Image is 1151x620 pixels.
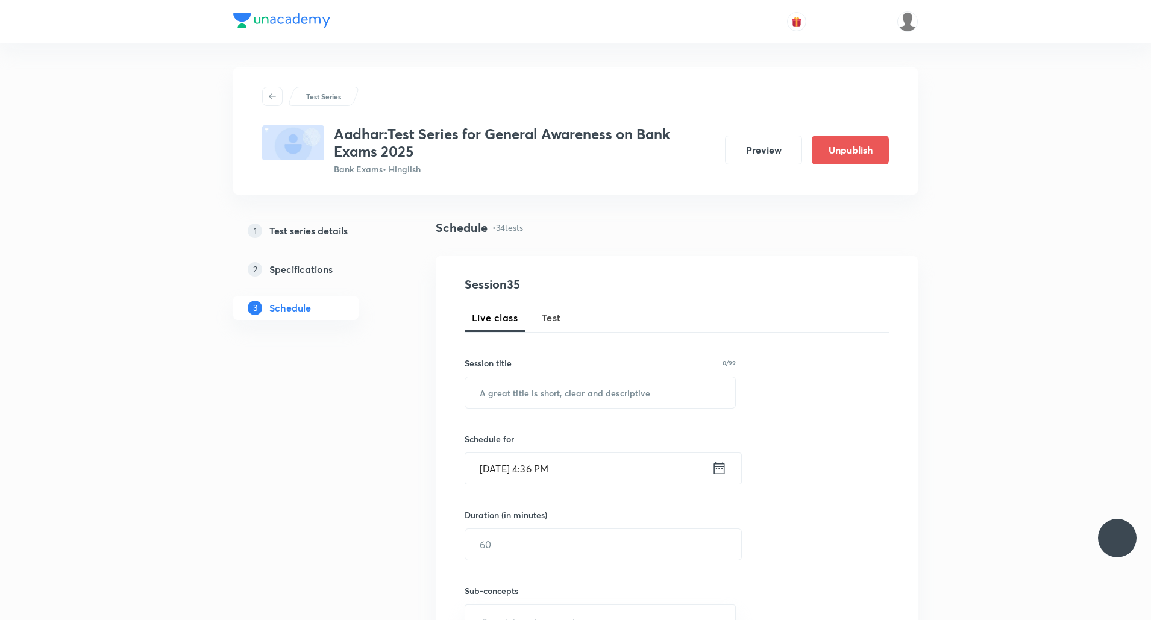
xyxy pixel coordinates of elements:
p: 0/99 [723,360,736,366]
a: 2Specifications [233,257,397,281]
p: Bank Exams • Hinglish [334,163,715,175]
h5: Specifications [269,262,333,277]
img: Piyush Mishra [897,11,918,32]
h6: Session title [465,357,512,369]
h3: Aadhar:Test Series for General Awareness on Bank Exams 2025 [334,125,715,160]
img: ttu [1110,531,1124,545]
h6: Duration (in minutes) [465,509,547,521]
span: Test [542,310,561,325]
button: avatar [787,12,806,31]
span: Live class [472,310,518,325]
input: A great title is short, clear and descriptive [465,377,735,408]
a: 1Test series details [233,219,397,243]
h5: Schedule [269,301,311,315]
img: fallback-thumbnail.png [262,125,324,160]
p: 2 [248,262,262,277]
h6: Sub-concepts [465,584,736,597]
input: 60 [465,529,741,560]
p: 1 [248,224,262,238]
img: avatar [791,16,802,27]
h6: Schedule for [465,433,736,445]
h4: Session 35 [465,275,685,293]
p: 3 [248,301,262,315]
p: • 34 tests [492,221,523,234]
p: Test Series [306,91,341,102]
a: Company Logo [233,13,330,31]
h4: Schedule [436,219,488,237]
button: Unpublish [812,136,889,164]
img: Company Logo [233,13,330,28]
h5: Test series details [269,224,348,238]
button: Preview [725,136,802,164]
